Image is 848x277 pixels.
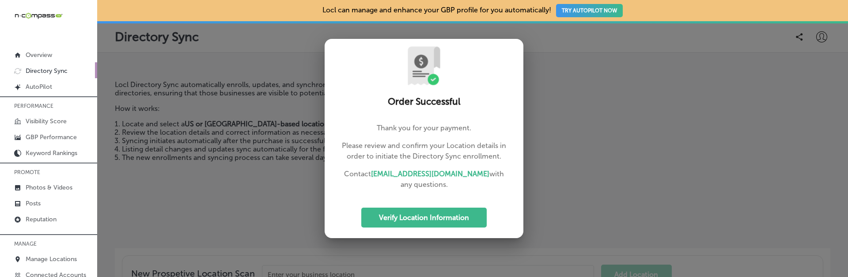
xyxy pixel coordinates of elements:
p: GBP Performance [26,133,77,141]
p: Posts [26,200,41,207]
p: Reputation [26,216,57,223]
img: UryPoqUmSj4VC2ZdTn7sJzIzWBea8n9D3djSW0VNpAAAAABJRU5ErkJggg== [404,46,444,86]
p: Contact with any questions. [339,169,509,190]
img: 660ab0bf-5cc7-4cb8-ba1c-48b5ae0f18e60NCTV_CLogo_TV_Black_-500x88.png [14,11,63,20]
p: Thank you for your payment. [339,123,509,133]
p: Keyword Rankings [26,149,77,157]
p: Photos & Videos [26,184,72,191]
a: [EMAIL_ADDRESS][DOMAIN_NAME] [371,170,489,178]
button: Verify Location Information [361,208,487,228]
p: Please review and confirm your Location details in order to initiate the Directory Sync enrollment. [339,140,509,162]
p: Directory Sync [26,67,68,75]
p: Manage Locations [26,255,77,263]
p: Overview [26,51,52,59]
p: AutoPilot [26,83,52,91]
button: TRY AUTOPILOT NOW [556,4,623,17]
h2: Order Successful [335,96,513,107]
p: Visibility Score [26,118,67,125]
